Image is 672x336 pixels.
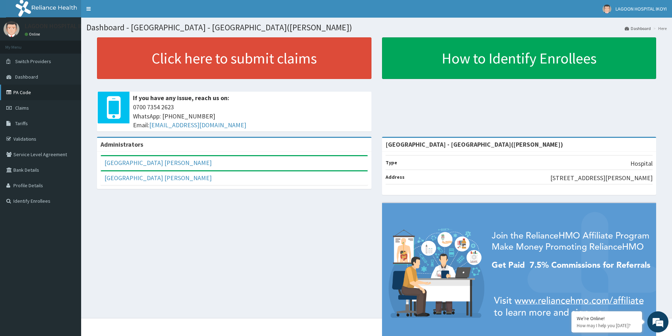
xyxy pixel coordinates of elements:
a: Online [25,32,42,37]
a: Dashboard [625,25,651,31]
p: How may I help you today? [577,323,637,329]
a: How to Identify Enrollees [382,37,656,79]
b: If you have any issue, reach us on: [133,94,229,102]
b: Address [386,174,405,180]
span: Switch Providers [15,58,51,65]
span: Tariffs [15,120,28,127]
img: User Image [603,5,611,13]
span: 0700 7354 2623 WhatsApp: [PHONE_NUMBER] Email: [133,103,368,130]
span: Dashboard [15,74,38,80]
p: Hospital [630,159,653,168]
a: [GEOGRAPHIC_DATA] [PERSON_NAME] [104,159,212,167]
a: [GEOGRAPHIC_DATA] [PERSON_NAME] [104,174,212,182]
a: [EMAIL_ADDRESS][DOMAIN_NAME] [149,121,246,129]
strong: [GEOGRAPHIC_DATA] - [GEOGRAPHIC_DATA]([PERSON_NAME]) [386,140,563,148]
h1: Dashboard - [GEOGRAPHIC_DATA] - [GEOGRAPHIC_DATA]([PERSON_NAME]) [86,23,667,32]
a: Click here to submit claims [97,37,371,79]
img: User Image [4,21,19,37]
p: LAGOON HOSPITAL IKOYI [25,23,93,29]
b: Administrators [101,140,143,148]
span: LAGOON HOSPITAL IKOYI [616,6,667,12]
b: Type [386,159,397,166]
li: Here [652,25,667,31]
p: [STREET_ADDRESS][PERSON_NAME] [550,173,653,183]
span: Claims [15,105,29,111]
div: We're Online! [577,315,637,322]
